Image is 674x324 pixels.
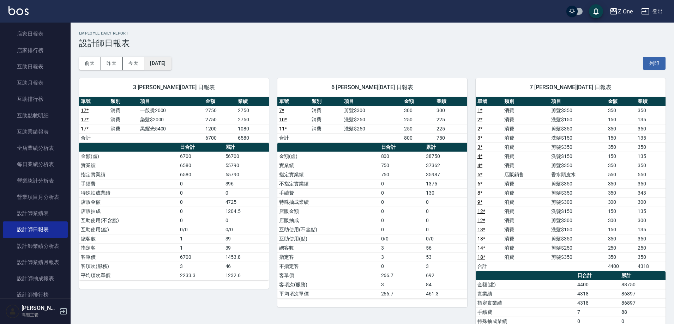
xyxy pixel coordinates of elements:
[549,197,606,207] td: 剪髮$300
[606,225,636,234] td: 150
[178,234,223,243] td: 1
[549,124,606,133] td: 剪髮$350
[342,97,402,106] th: 項目
[549,106,606,115] td: 剪髮$350
[204,97,236,106] th: 金額
[342,106,402,115] td: 剪髮$300
[424,188,467,197] td: 130
[636,142,666,152] td: 350
[424,179,467,188] td: 1375
[576,298,620,307] td: 4318
[503,216,549,225] td: 消費
[435,115,467,124] td: 225
[379,161,424,170] td: 750
[138,124,204,133] td: 黑耀光5400
[620,289,666,298] td: 86897
[636,188,666,197] td: 343
[549,170,606,179] td: 香水頭皮水
[435,97,467,106] th: 業績
[3,124,68,140] a: 互助業績報表
[224,271,269,280] td: 1232.6
[204,115,236,124] td: 2750
[636,115,666,124] td: 135
[109,97,138,106] th: 類別
[379,262,424,271] td: 0
[79,97,269,143] table: a dense table
[606,262,636,271] td: 4400
[277,207,379,216] td: 店販金額
[476,298,576,307] td: 指定實業績
[636,161,666,170] td: 350
[606,142,636,152] td: 350
[379,234,424,243] td: 0/0
[277,234,379,243] td: 互助使用(點)
[79,216,178,225] td: 互助使用(不含點)
[3,221,68,238] a: 設計師日報表
[178,252,223,262] td: 6700
[424,207,467,216] td: 0
[618,7,633,16] div: Z One
[424,243,467,252] td: 56
[277,225,379,234] td: 互助使用(不含點)
[424,234,467,243] td: 0/0
[3,156,68,172] a: 每日業績分析表
[424,289,467,298] td: 461.3
[606,234,636,243] td: 350
[636,97,666,106] th: 業績
[424,161,467,170] td: 37362
[620,280,666,289] td: 88750
[236,133,269,142] td: 6580
[277,197,379,207] td: 特殊抽成業績
[178,170,223,179] td: 6580
[549,207,606,216] td: 洗髮$150
[277,280,379,289] td: 客項次(服務)
[277,97,467,143] table: a dense table
[606,170,636,179] td: 550
[277,252,379,262] td: 指定客
[435,124,467,133] td: 225
[79,152,178,161] td: 金額(虛)
[224,262,269,271] td: 46
[224,243,269,252] td: 39
[310,106,342,115] td: 消費
[277,170,379,179] td: 指定實業績
[636,243,666,252] td: 250
[224,252,269,262] td: 1453.8
[79,57,101,70] button: 前天
[379,289,424,298] td: 266.7
[379,170,424,179] td: 750
[503,133,549,142] td: 消費
[79,262,178,271] td: 客項次(服務)
[606,124,636,133] td: 350
[606,243,636,252] td: 250
[3,189,68,205] a: 營業項目月分析表
[224,179,269,188] td: 396
[476,307,576,317] td: 手續費
[503,124,549,133] td: 消費
[178,216,223,225] td: 0
[277,161,379,170] td: 實業績
[606,115,636,124] td: 150
[178,188,223,197] td: 0
[549,252,606,262] td: 剪髮$350
[606,197,636,207] td: 300
[402,124,435,133] td: 250
[435,133,467,142] td: 750
[424,197,467,207] td: 0
[277,271,379,280] td: 客單價
[606,97,636,106] th: 金額
[22,312,58,318] p: 高階主管
[636,179,666,188] td: 350
[3,173,68,189] a: 營業統計分析表
[549,97,606,106] th: 項目
[138,97,204,106] th: 項目
[424,252,467,262] td: 53
[123,57,145,70] button: 今天
[379,188,424,197] td: 0
[3,91,68,107] a: 互助排行榜
[79,97,109,106] th: 單號
[549,243,606,252] td: 剪髮$250
[178,152,223,161] td: 6700
[144,57,171,70] button: [DATE]
[379,152,424,161] td: 800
